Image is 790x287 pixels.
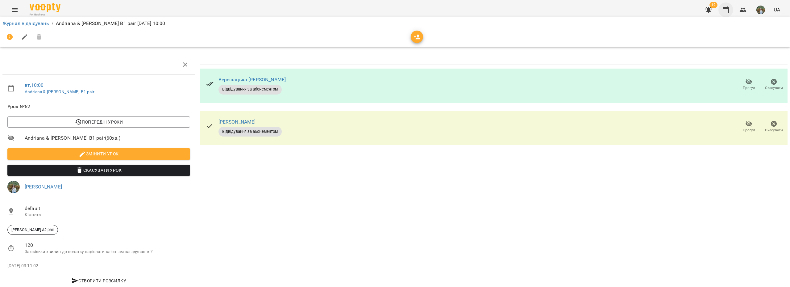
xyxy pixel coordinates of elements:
span: Відвідування за абонементом [218,129,282,134]
a: вт , 10:00 [25,82,44,88]
button: Menu [7,2,22,17]
img: 3d28a0deb67b6f5672087bb97ef72b32.jpg [7,181,20,193]
span: Відвідування за абонементом [218,87,282,92]
button: Скасувати [761,118,786,135]
span: Створити розсилку [10,277,188,285]
p: Кімната [25,212,190,218]
p: За скільки хвилин до початку надіслати клієнтам нагадування? [25,249,190,255]
button: Скасувати [761,76,786,93]
div: [PERSON_NAME] A2 pair [7,225,58,235]
li: / [52,20,53,27]
button: Змінити урок [7,148,190,159]
nav: breadcrumb [2,20,788,27]
span: UA [774,6,780,13]
span: [PERSON_NAME] A2 pair [8,227,58,233]
a: [PERSON_NAME] [218,119,256,125]
p: Andriana & [PERSON_NAME] B1 pair [DATE] 10:00 [56,20,165,27]
button: Прогул [736,118,761,135]
img: Voopty Logo [30,3,60,12]
span: Скасувати Урок [12,167,185,174]
a: Andriana & [PERSON_NAME] B1 pair [25,89,94,94]
span: Andriana & [PERSON_NAME] B1 pair ( 60 хв. ) [25,134,190,142]
button: UA [771,4,783,15]
span: 19 [709,2,717,8]
span: Прогул [743,85,755,91]
a: Верещацька [PERSON_NAME] [218,77,286,82]
span: Урок №52 [7,103,190,110]
span: Прогул [743,128,755,133]
span: For Business [30,13,60,17]
span: 120 [25,242,190,249]
span: Попередні уроки [12,118,185,126]
button: Створити розсилку [7,275,190,286]
span: default [25,205,190,212]
p: [DATE] 03:11:02 [7,263,190,269]
span: Змінити урок [12,150,185,158]
span: Скасувати [765,128,783,133]
a: Журнал відвідувань [2,20,49,26]
button: Скасувати Урок [7,165,190,176]
span: Скасувати [765,85,783,91]
button: Попередні уроки [7,116,190,128]
button: Прогул [736,76,761,93]
img: 3d28a0deb67b6f5672087bb97ef72b32.jpg [756,6,765,14]
a: [PERSON_NAME] [25,184,62,190]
